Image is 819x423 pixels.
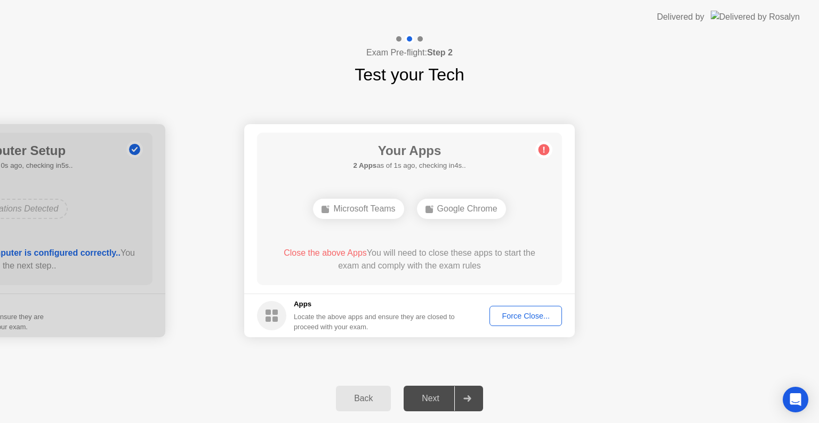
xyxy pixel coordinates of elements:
h1: Your Apps [353,141,465,160]
img: Delivered by Rosalyn [711,11,800,23]
div: Microsoft Teams [313,199,404,219]
h5: as of 1s ago, checking in4s.. [353,160,465,171]
div: Open Intercom Messenger [783,387,808,412]
div: Google Chrome [417,199,506,219]
span: Close the above Apps [284,248,367,257]
div: Back [339,394,388,403]
h4: Exam Pre-flight: [366,46,453,59]
b: Step 2 [427,48,453,57]
div: Delivered by [657,11,704,23]
div: Locate the above apps and ensure they are closed to proceed with your exam. [294,312,455,332]
h1: Test your Tech [355,62,464,87]
button: Back [336,386,391,411]
div: Next [407,394,454,403]
b: 2 Apps [353,161,376,169]
div: Force Close... [493,312,558,320]
button: Force Close... [489,306,562,326]
h5: Apps [294,299,455,310]
div: You will need to close these apps to start the exam and comply with the exam rules [272,247,547,272]
button: Next [404,386,483,411]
